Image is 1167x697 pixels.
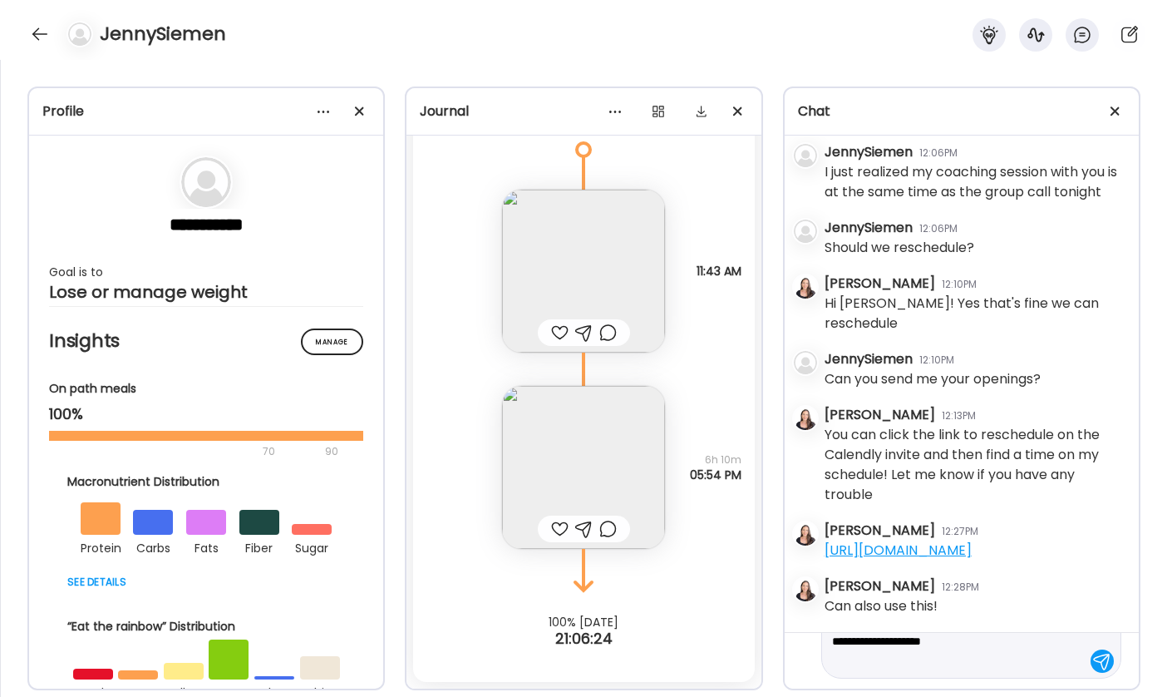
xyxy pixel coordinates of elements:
[825,576,935,596] div: [PERSON_NAME]
[825,274,935,294] div: [PERSON_NAME]
[825,238,974,258] div: Should we reschedule?
[292,535,332,558] div: sugar
[825,405,935,425] div: [PERSON_NAME]
[133,535,173,558] div: carbs
[49,282,363,302] div: Lose or manage weight
[794,220,817,243] img: bg-avatar-default.svg
[919,353,954,368] div: 12:10PM
[794,351,817,374] img: bg-avatar-default.svg
[68,22,91,46] img: bg-avatar-default.svg
[406,629,761,649] div: 21:06:24
[825,521,935,541] div: [PERSON_NAME]
[420,101,747,121] div: Journal
[919,146,958,161] div: 12:06PM
[42,101,370,121] div: Profile
[794,522,817,546] img: avatars%2F0E8GhkRAw3SaeOZx49PbL6V43DX2
[49,380,363,398] div: On path meals
[690,452,741,467] span: 6h 10m
[942,524,978,539] div: 12:27PM
[502,190,665,353] img: images%2FjxCuE1QUvtex5vqVIBL5COMfZ3C2%2FYRqlFuIgU26Hc2EIQMfu%2FVfsijHyHqLUKKcrrfmvx_240
[825,596,938,616] div: Can also use this!
[239,535,279,558] div: fiber
[825,425,1125,505] div: You can click the link to reschedule on the Calendly invite and then find a time on my schedule! ...
[49,329,363,353] h2: Insights
[81,535,121,558] div: protein
[794,578,817,601] img: avatars%2F0E8GhkRAw3SaeOZx49PbL6V43DX2
[942,408,976,423] div: 12:13PM
[825,142,913,162] div: JennySiemen
[697,264,741,279] span: 11:43 AM
[100,21,226,47] h4: JennySiemen
[323,442,340,462] div: 90
[49,262,363,282] div: Goal is to
[794,407,817,430] img: avatars%2F0E8GhkRAw3SaeOZx49PbL6V43DX2
[49,404,363,424] div: 100%
[825,218,913,238] div: JennySiemen
[942,580,979,595] div: 12:28PM
[825,294,1125,334] div: Hi [PERSON_NAME]! Yes that's fine we can reschedule
[825,541,972,560] a: [URL][DOMAIN_NAME]
[825,349,913,369] div: JennySiemen
[942,277,977,292] div: 12:10PM
[67,618,345,635] div: “Eat the rainbow” Distribution
[794,275,817,299] img: avatars%2F0E8GhkRAw3SaeOZx49PbL6V43DX2
[67,473,345,491] div: Macronutrient Distribution
[794,144,817,167] img: bg-avatar-default.svg
[690,467,741,482] span: 05:54 PM
[181,157,231,207] img: bg-avatar-default.svg
[919,221,958,236] div: 12:06PM
[798,101,1125,121] div: Chat
[49,442,320,462] div: 70
[502,386,665,549] img: images%2FjxCuE1QUvtex5vqVIBL5COMfZ3C2%2FjM2Lg7BKGyrwDxNP3117%2FPNOuJrCDXCTc9mNw3OQu_240
[825,369,1041,389] div: Can you send me your openings?
[406,615,761,629] div: 100% [DATE]
[186,535,226,558] div: fats
[825,162,1125,202] div: I just realized my coaching session with you is at the same time as the group call tonight
[301,329,363,355] div: Manage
